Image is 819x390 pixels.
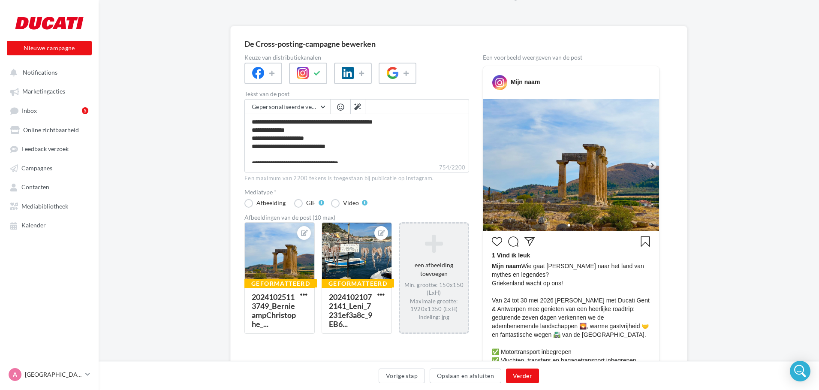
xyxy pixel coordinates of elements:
[492,251,650,262] div: 1 Vind ik leuk
[23,126,79,133] span: Online zichtbaarheid
[524,236,535,247] svg: Partager la publication
[511,78,540,86] div: Mijn naam
[256,200,286,206] div: Afbeelding
[21,222,46,229] span: Kalender
[21,203,68,210] span: Mediabibliotheek
[5,198,93,214] a: Mediabibliotheek
[252,103,324,110] span: Gepersonaliseerde velden
[21,164,52,172] span: Campagnes
[492,236,502,247] svg: J’aime
[23,69,57,76] span: Notifications
[82,107,88,114] div: 5
[492,263,521,269] span: Mijn naam
[483,54,659,60] div: Een voorbeeld weergeven van de post
[252,292,296,329] div: 20241025113749_BernieampChristophe_...
[5,103,93,118] a: Inbox5
[25,370,82,379] p: [GEOGRAPHIC_DATA]
[508,236,518,247] svg: Commenter
[22,88,65,95] span: Marketingacties
[7,366,92,383] a: A [GEOGRAPHIC_DATA]
[5,217,93,233] a: Kalender
[306,200,316,206] div: GIF
[244,279,317,288] div: Geformatteerd
[244,91,469,97] label: Tekst van de post
[13,370,17,379] span: A
[379,369,425,383] button: Vorige stap
[5,160,93,175] a: Campagnes
[5,83,93,99] a: Marketingacties
[244,163,469,172] label: 754/2200
[244,175,469,182] div: Een maximum van 2200 tekens is toegestaan bij publicatie op Instagram.
[5,179,93,194] a: Contacten
[506,369,539,383] button: Verder
[322,279,394,288] div: Geformatteerd
[5,64,90,80] button: Notifications
[343,200,359,206] div: Video
[244,54,469,60] label: Keuze van distributiekanalen
[22,107,37,114] span: Inbox
[5,122,93,137] a: Online zichtbaarheid
[430,369,501,383] button: Opslaan en afsluiten
[245,100,330,114] button: Gepersonaliseerde velden
[5,141,93,156] a: Feedback verzoek
[329,292,372,329] div: 20241021072141_Leni_7231ef3a8c_9EB6...
[21,184,49,191] span: Contacten
[244,215,469,221] div: Afbeeldingen van de post (10 max)
[244,40,376,48] div: De Cross-posting-campagne bewerken
[244,189,469,195] label: Mediatype *
[7,41,92,55] button: Nieuwe campagne
[640,236,650,247] svg: Enregistrer
[21,145,69,153] span: Feedback verzoek
[790,361,810,381] div: Open Intercom Messenger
